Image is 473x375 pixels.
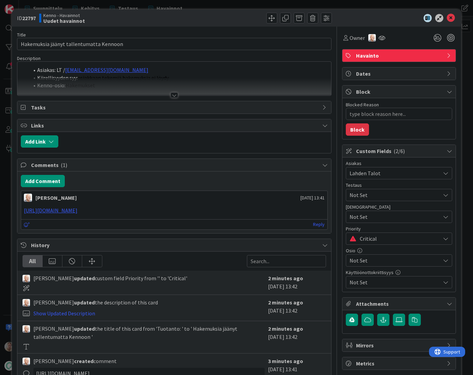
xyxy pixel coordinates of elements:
span: Not Set [350,191,440,199]
span: Comments [31,161,319,169]
span: Block [356,88,443,96]
a: Reply [313,220,325,229]
span: [PERSON_NAME] comment [33,357,117,365]
span: ID [17,14,36,22]
span: Support [14,1,31,9]
span: Not Set [350,213,440,221]
span: [PERSON_NAME] custom field Priority from '' to 'Critical' [33,274,187,282]
b: 2 minutes ago [268,325,303,332]
span: Kenno - Havainnot [43,13,85,18]
img: NG [368,34,376,42]
b: 22797 [22,15,36,21]
button: Block [346,123,369,136]
span: asiakkaan tekemiä hakemuksia ei löydy [78,74,169,81]
span: Custom Fields [356,147,443,155]
div: Käyttöönottokriittisyys [346,270,452,275]
span: Links [31,121,319,130]
b: 2 minutes ago [268,299,303,306]
span: [DATE] 13:41 [300,194,325,201]
label: Blocked Reason [346,102,379,108]
span: [PERSON_NAME] the title of this card from 'Tuotanto: ' to ' Hakemuksia jäänyt tallentumatta Kenno... [33,325,265,341]
span: Dates [356,70,443,78]
div: Asiakas [346,161,452,166]
span: Tasks [31,103,319,111]
div: Osio [346,248,452,253]
span: Owner [350,34,365,42]
li: Kiirellisyyden syy: [29,74,328,82]
img: NG [23,358,30,365]
input: type card name here... [17,38,332,50]
b: updated [74,325,95,332]
a: [EMAIL_ADDRESS][DOMAIN_NAME] [65,66,148,73]
b: updated [74,299,95,306]
span: Critical [360,234,437,243]
b: created [74,358,93,364]
div: All [23,255,43,267]
div: [DATE] 13:42 [268,325,326,350]
img: NG [24,194,32,202]
div: [DEMOGRAPHIC_DATA] [346,205,452,209]
span: History [31,241,319,249]
div: Testaus [346,183,452,187]
img: NG [23,275,30,282]
img: NG [23,325,30,333]
img: NG [23,299,30,306]
div: Priority [346,226,452,231]
label: Title [17,32,26,38]
span: [PERSON_NAME] the description of this card [33,298,158,306]
div: [DATE] 13:42 [268,274,326,291]
li: Asiakas: LT / [29,66,328,74]
b: updated [74,275,95,282]
button: Add Comment [21,175,65,187]
a: Show Updated Description [33,310,95,317]
b: 3 minutes ago [268,358,303,364]
span: ( 2/6 ) [394,148,405,154]
span: Metrics [356,359,443,367]
input: Search... [247,255,326,267]
b: Uudet havainnot [43,18,85,24]
span: Mirrors [356,341,443,349]
span: Description [17,55,41,61]
div: [PERSON_NAME] [35,194,77,202]
button: Add Link [21,135,58,148]
span: Lahden Talot [350,169,440,177]
a: [URL][DOMAIN_NAME] [24,207,77,214]
div: [DATE] 13:42 [268,298,326,317]
span: Attachments [356,300,443,308]
span: Not Set [350,256,440,265]
span: Havainto [356,51,443,60]
span: Not Set [350,278,440,286]
b: 2 minutes ago [268,275,303,282]
span: ( 1 ) [61,162,67,168]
